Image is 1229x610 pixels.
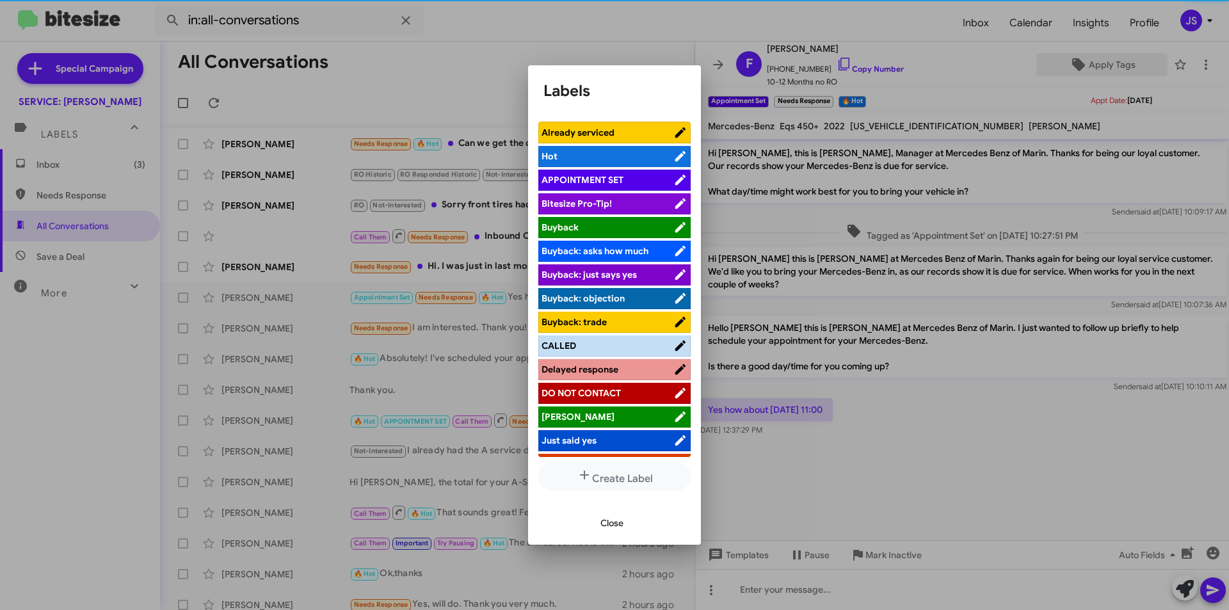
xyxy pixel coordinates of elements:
span: Delayed response [542,364,618,375]
span: DO NOT CONTACT [542,387,621,399]
span: Close [600,511,623,534]
h1: Labels [543,81,686,101]
span: APPOINTMENT SET [542,174,623,186]
span: Buyback: trade [542,316,607,328]
span: Buyback [542,221,579,233]
span: Buyback: objection [542,293,625,304]
span: Buyback: just says yes [542,269,637,280]
span: Just said yes [542,435,597,446]
span: Buyback: asks how much [542,245,648,257]
span: CALLED [542,340,576,351]
span: [PERSON_NAME] [542,411,614,422]
button: Close [590,511,634,534]
span: Already serviced [542,127,614,138]
button: Create Label [538,462,691,491]
span: Bitesize Pro-Tip! [542,198,612,209]
span: Hot [542,150,558,162]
